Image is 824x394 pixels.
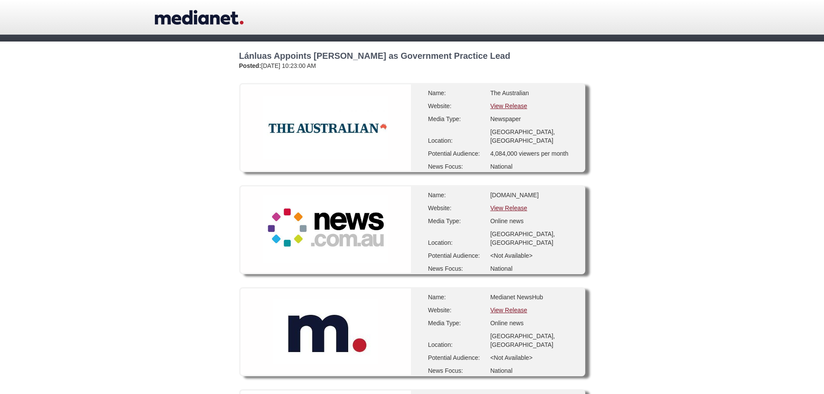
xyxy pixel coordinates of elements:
[490,230,577,247] div: [GEOGRAPHIC_DATA], [GEOGRAPHIC_DATA]
[428,204,484,212] div: Website:
[490,191,577,199] div: [DOMAIN_NAME]
[490,128,577,145] div: [GEOGRAPHIC_DATA], [GEOGRAPHIC_DATA]
[428,353,484,362] div: Potential Audience:
[239,50,585,61] h2: Lánluas Appoints [PERSON_NAME] as Government Practice Lead
[428,115,484,123] div: Media Type:
[428,89,484,97] div: Name:
[490,319,577,327] div: Online news
[490,251,577,260] div: <Not Available>
[155,6,244,28] a: medianet
[490,264,577,273] div: National
[263,96,388,159] img: The Australian
[239,62,261,69] strong: Posted:
[428,162,484,171] div: News Focus:
[490,162,577,171] div: National
[428,319,484,327] div: Media Type:
[490,89,577,97] div: The Australian
[428,251,484,260] div: Potential Audience:
[273,299,378,364] img: Medianet NewsHub
[263,195,388,263] img: News.com.au
[428,149,484,158] div: Potential Audience:
[428,340,484,349] div: Location:
[490,293,577,301] div: Medianet NewsHub
[428,293,484,301] div: Name:
[490,217,577,225] div: Online news
[428,136,484,145] div: Location:
[490,149,577,158] div: 4,084,000 viewers per month
[428,306,484,314] div: Website:
[239,61,585,70] div: [DATE] 10:23:00 AM
[428,238,484,247] div: Location:
[490,332,577,349] div: [GEOGRAPHIC_DATA], [GEOGRAPHIC_DATA]
[428,102,484,110] div: Website:
[490,307,527,314] a: View Release
[428,191,484,199] div: Name:
[490,205,527,211] a: View Release
[490,103,527,109] a: View Release
[490,353,577,362] div: <Not Available>
[428,217,484,225] div: Media Type:
[428,264,484,273] div: News Focus:
[428,366,484,375] div: News Focus:
[490,115,577,123] div: Newspaper
[490,366,577,375] div: National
